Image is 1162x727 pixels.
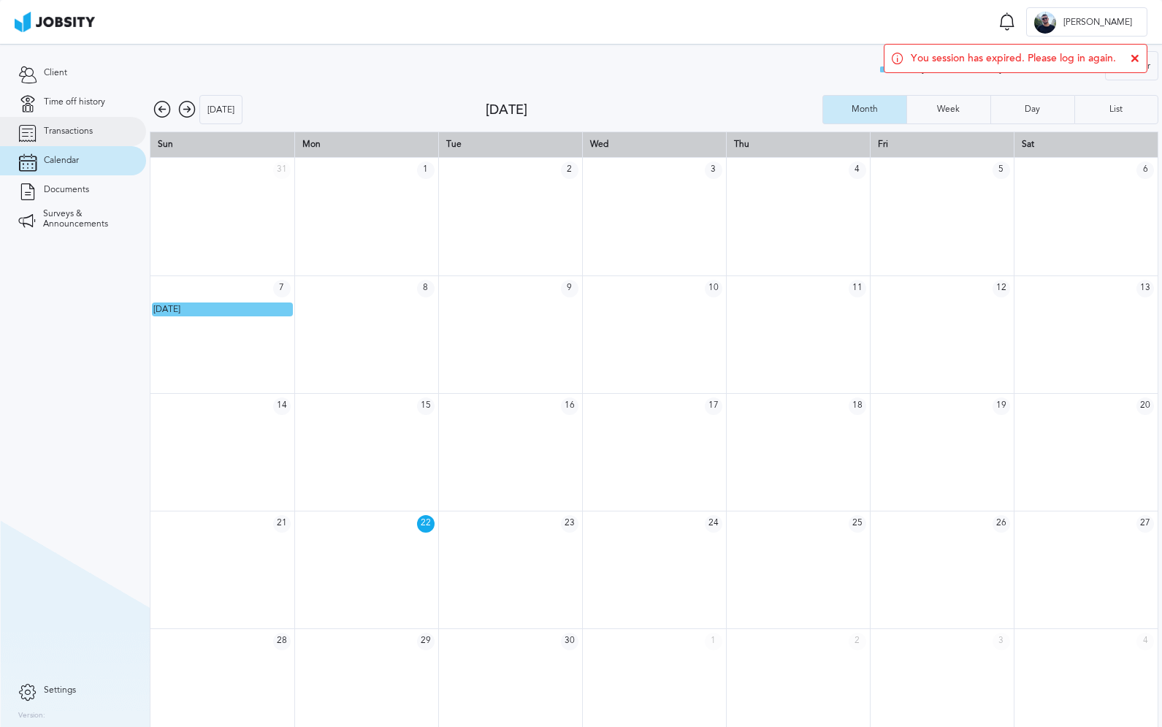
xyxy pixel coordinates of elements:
span: Thu [734,139,749,149]
span: 28 [273,633,291,650]
button: Day [990,95,1074,124]
button: Week [906,95,990,124]
span: 7 [273,280,291,297]
span: Transactions [44,126,93,137]
span: 1 [417,161,435,179]
button: M[PERSON_NAME] [1026,7,1147,37]
span: 2 [561,161,578,179]
span: 5 [993,161,1010,179]
span: 12 [993,280,1010,297]
span: 27 [1136,515,1154,533]
button: Month [822,95,906,124]
span: 1 [705,633,722,650]
span: [DATE] [153,304,180,314]
span: Time off history [44,97,105,107]
span: Sun [158,139,173,149]
span: 4 [1136,633,1154,650]
span: 16 [561,397,578,415]
button: [DATE] [199,95,242,124]
span: 21 [273,515,291,533]
span: 24 [705,515,722,533]
span: Settings [44,685,76,696]
span: [PERSON_NAME] [1056,18,1139,28]
span: 20 [1136,397,1154,415]
span: Calendar [44,156,79,166]
span: 30 [561,633,578,650]
span: 22 [417,515,435,533]
div: Day [1017,104,1047,115]
div: [DATE] [486,102,822,118]
span: 10 [705,280,722,297]
span: 29 [417,633,435,650]
span: 23 [561,515,578,533]
span: Client [44,68,67,78]
button: Filter [1105,51,1158,80]
span: 31 [273,161,291,179]
span: 18 [849,397,866,415]
span: 3 [705,161,722,179]
div: [DATE] [200,96,242,125]
span: 9 [561,280,578,297]
span: 13 [1136,280,1154,297]
span: 3 [993,633,1010,650]
span: 11 [849,280,866,297]
span: 8 [417,280,435,297]
span: Surveys & Announcements [43,209,128,229]
div: Week [930,104,967,115]
span: Fri [878,139,888,149]
span: Mon [302,139,321,149]
span: 14 [273,397,291,415]
span: 25 [849,515,866,533]
span: Tue [446,139,462,149]
span: 2 [849,633,866,650]
label: Version: [18,712,45,720]
div: Month [844,104,885,115]
span: 6 [1136,161,1154,179]
span: 26 [993,515,1010,533]
div: List [1102,104,1130,115]
button: List [1074,95,1158,124]
div: M [1034,12,1056,34]
span: 19 [993,397,1010,415]
span: Wed [590,139,608,149]
span: Documents [44,185,89,195]
span: 4 [849,161,866,179]
span: Sat [1022,139,1034,149]
img: ab4bad089aa723f57921c736e9817d99.png [15,12,95,32]
span: 15 [417,397,435,415]
span: You session has expired. Please log in again. [911,53,1116,64]
span: 17 [705,397,722,415]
